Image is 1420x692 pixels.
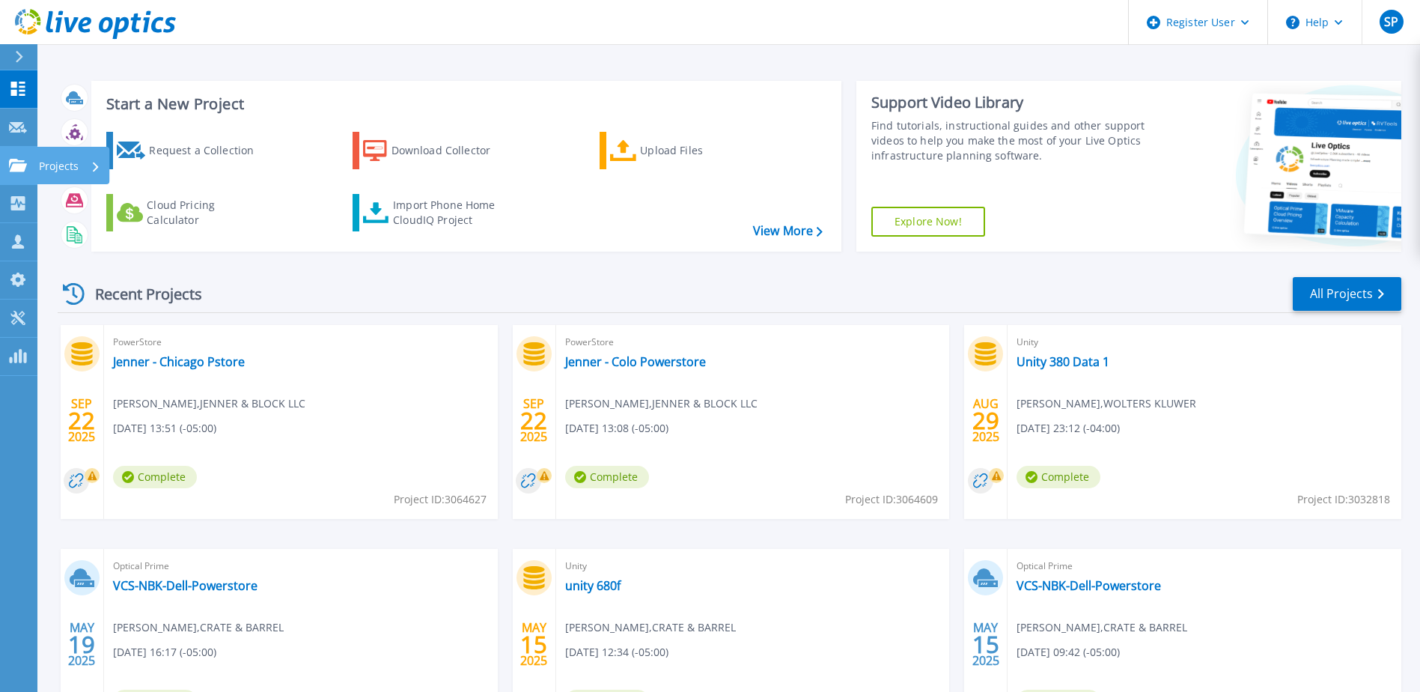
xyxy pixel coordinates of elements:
[565,420,668,437] span: [DATE] 13:08 (-05:00)
[391,136,511,166] div: Download Collector
[640,136,760,166] div: Upload Files
[565,395,758,412] span: [PERSON_NAME] , JENNER & BLOCK LLC
[520,638,547,651] span: 15
[113,334,489,350] span: PowerStore
[1017,558,1392,574] span: Optical Prime
[519,393,548,448] div: SEP 2025
[1017,578,1161,593] a: VCS-NBK-Dell-Powerstore
[393,198,510,228] div: Import Phone Home CloudIQ Project
[753,224,823,238] a: View More
[68,638,95,651] span: 19
[1017,420,1120,437] span: [DATE] 23:12 (-04:00)
[520,414,547,427] span: 22
[519,617,548,672] div: MAY 2025
[565,334,941,350] span: PowerStore
[113,619,284,636] span: [PERSON_NAME] , CRATE & BARREL
[68,414,95,427] span: 22
[58,276,222,312] div: Recent Projects
[106,132,273,169] a: Request a Collection
[600,132,767,169] a: Upload Files
[845,491,938,508] span: Project ID: 3064609
[106,96,822,112] h3: Start a New Project
[1293,277,1401,311] a: All Projects
[1384,16,1398,28] span: SP
[113,354,245,369] a: Jenner - Chicago Pstore
[149,136,269,166] div: Request a Collection
[113,466,197,488] span: Complete
[565,644,668,661] span: [DATE] 12:34 (-05:00)
[972,638,999,651] span: 15
[147,198,266,228] div: Cloud Pricing Calculator
[113,578,258,593] a: VCS-NBK-Dell-Powerstore
[1017,354,1109,369] a: Unity 380 Data 1
[972,393,1000,448] div: AUG 2025
[113,644,216,661] span: [DATE] 16:17 (-05:00)
[113,420,216,437] span: [DATE] 13:51 (-05:00)
[565,466,649,488] span: Complete
[106,194,273,231] a: Cloud Pricing Calculator
[871,207,985,237] a: Explore Now!
[1017,395,1196,412] span: [PERSON_NAME] , WOLTERS KLUWER
[1017,334,1392,350] span: Unity
[565,558,941,574] span: Unity
[972,617,1000,672] div: MAY 2025
[39,147,79,186] p: Projects
[67,393,96,448] div: SEP 2025
[871,93,1149,112] div: Support Video Library
[394,491,487,508] span: Project ID: 3064627
[1017,644,1120,661] span: [DATE] 09:42 (-05:00)
[1017,619,1187,636] span: [PERSON_NAME] , CRATE & BARREL
[1297,491,1390,508] span: Project ID: 3032818
[1017,466,1100,488] span: Complete
[565,354,706,369] a: Jenner - Colo Powerstore
[353,132,519,169] a: Download Collector
[871,118,1149,163] div: Find tutorials, instructional guides and other support videos to help you make the most of your L...
[565,619,736,636] span: [PERSON_NAME] , CRATE & BARREL
[113,558,489,574] span: Optical Prime
[972,414,999,427] span: 29
[67,617,96,672] div: MAY 2025
[565,578,621,593] a: unity 680f
[113,395,305,412] span: [PERSON_NAME] , JENNER & BLOCK LLC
